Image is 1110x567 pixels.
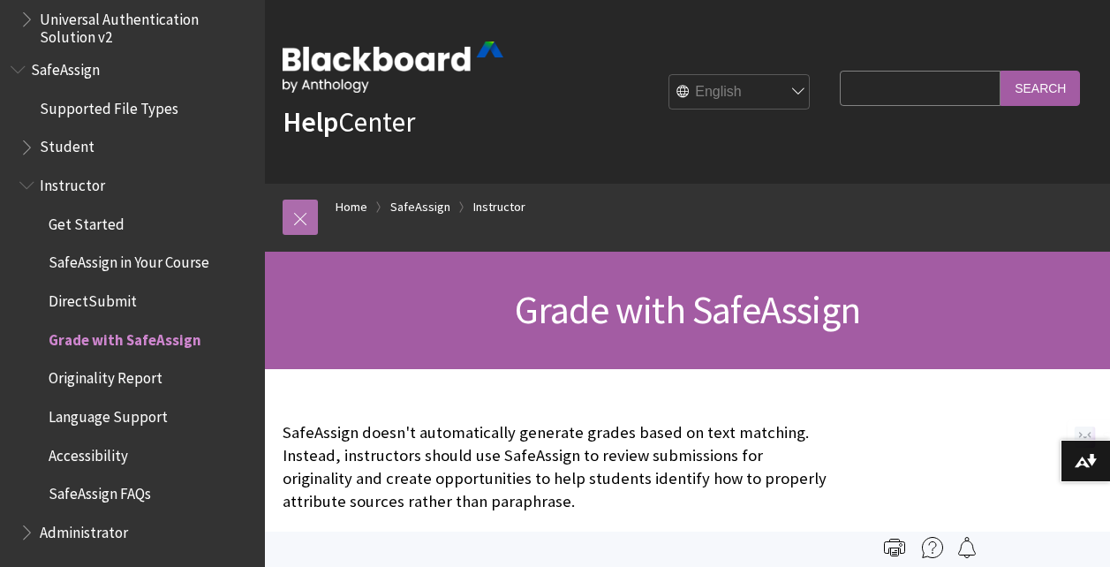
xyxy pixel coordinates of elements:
[49,248,209,272] span: SafeAssign in Your Course
[31,55,100,79] span: SafeAssign
[49,286,137,310] span: DirectSubmit
[49,402,168,426] span: Language Support
[49,364,162,388] span: Originality Report
[49,325,201,349] span: Grade with SafeAssign
[515,285,860,334] span: Grade with SafeAssign
[473,196,525,218] a: Instructor
[922,537,943,558] img: More help
[11,55,254,548] nav: Book outline for Blackboard SafeAssign
[40,132,94,156] span: Student
[283,104,415,140] a: HelpCenter
[956,537,978,558] img: Follow this page
[1001,71,1080,105] input: Search
[390,196,450,218] a: SafeAssign
[283,421,831,514] p: SafeAssign doesn't automatically generate grades based on text matching. Instead, instructors sho...
[283,42,503,93] img: Blackboard by Anthology
[40,94,178,117] span: Supported File Types
[669,75,811,110] select: Site Language Selector
[40,4,253,46] span: Universal Authentication Solution v2
[49,480,151,503] span: SafeAssign FAQs
[884,537,905,558] img: Print
[40,518,128,541] span: Administrator
[283,104,338,140] strong: Help
[49,441,128,465] span: Accessibility
[40,170,105,194] span: Instructor
[49,209,125,233] span: Get Started
[336,196,367,218] a: Home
